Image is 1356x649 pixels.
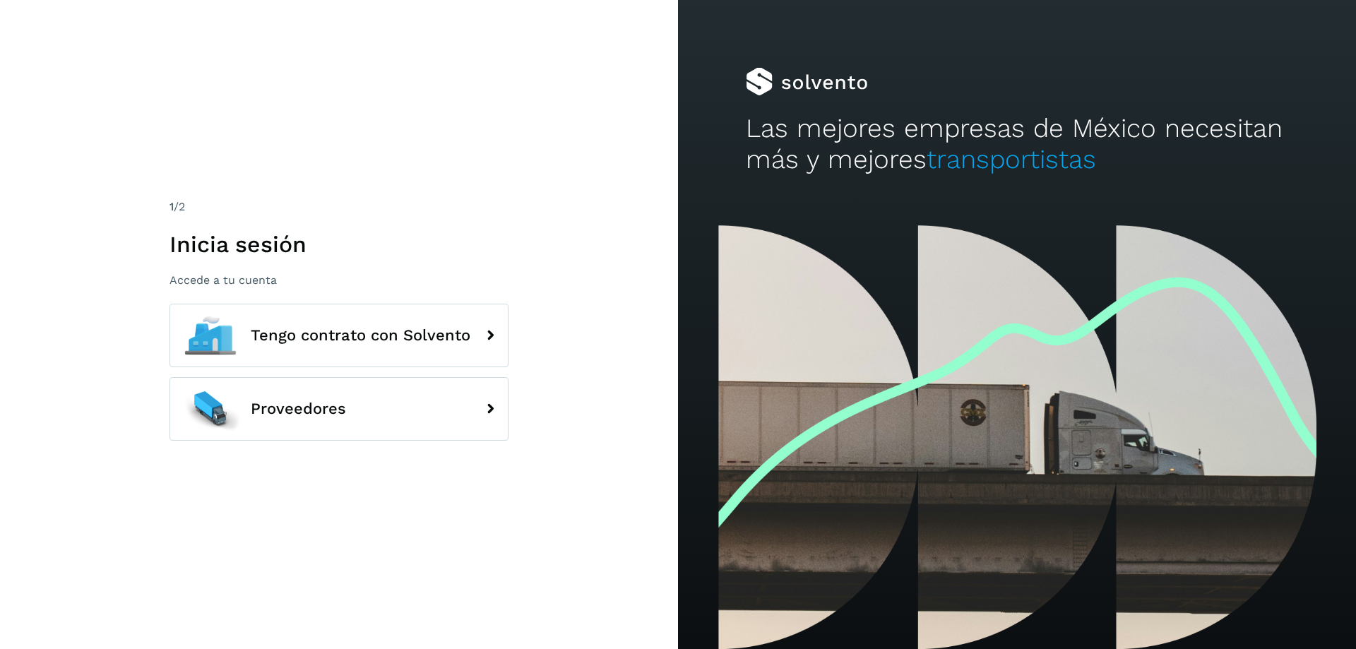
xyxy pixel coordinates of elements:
[169,231,509,258] h1: Inicia sesión
[251,400,346,417] span: Proveedores
[927,144,1096,174] span: transportistas
[169,200,174,213] span: 1
[169,304,509,367] button: Tengo contrato con Solvento
[169,377,509,441] button: Proveedores
[169,198,509,215] div: /2
[169,273,509,287] p: Accede a tu cuenta
[251,327,470,344] span: Tengo contrato con Solvento
[746,113,1288,176] h2: Las mejores empresas de México necesitan más y mejores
